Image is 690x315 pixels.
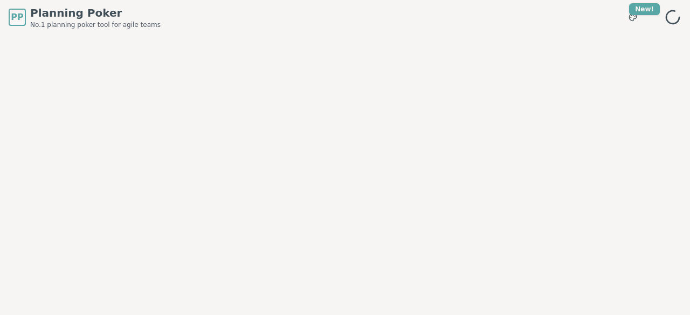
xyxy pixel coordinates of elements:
[9,5,161,29] a: PPPlanning PokerNo.1 planning poker tool for agile teams
[623,8,643,27] button: New!
[11,11,23,24] span: PP
[629,3,660,15] div: New!
[30,20,161,29] span: No.1 planning poker tool for agile teams
[30,5,161,20] span: Planning Poker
